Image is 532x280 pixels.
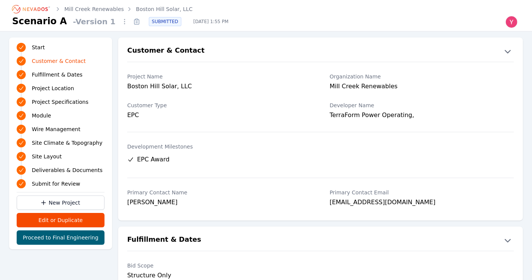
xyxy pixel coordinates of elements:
span: [DATE] 1:55 PM [187,19,235,25]
label: Development Milestones [127,143,514,150]
span: Project Specifications [32,98,89,106]
label: Primary Contact Email [330,189,514,196]
div: Structure Only [127,271,312,280]
button: Edit or Duplicate [17,213,105,227]
div: EPC [127,111,312,120]
nav: Breadcrumb [12,3,193,15]
div: SUBMITTED [149,17,181,26]
div: TerraForm Power Operating, [330,111,514,121]
label: Developer Name [330,102,514,109]
span: Deliverables & Documents [32,166,103,174]
span: Site Layout [32,153,62,160]
span: Submit for Review [32,180,80,188]
label: Primary Contact Name [127,189,312,196]
div: [EMAIL_ADDRESS][DOMAIN_NAME] [330,198,514,208]
span: Project Location [32,84,74,92]
button: Fulfillment & Dates [118,234,523,246]
span: Customer & Contact [32,57,86,65]
span: Site Climate & Topography [32,139,102,147]
span: - Version 1 [70,16,119,27]
span: Start [32,44,45,51]
label: Organization Name [330,73,514,80]
div: Mill Creek Renewables [330,82,514,92]
span: EPC Award [137,155,170,164]
a: New Project [17,196,105,210]
a: Mill Creek Renewables [64,5,124,13]
label: Project Name [127,73,312,80]
button: Customer & Contact [118,45,523,57]
button: Proceed to Final Engineering [17,230,105,245]
h2: Customer & Contact [127,45,204,57]
img: Yoni Bennett [505,16,518,28]
span: Module [32,112,51,119]
div: Boston Hill Solar, LLC [127,82,312,92]
nav: Progress [17,42,105,189]
span: Fulfillment & Dates [32,71,83,78]
span: Wire Management [32,125,80,133]
label: Customer Type [127,102,312,109]
div: [PERSON_NAME] [127,198,312,208]
label: Bid Scope [127,262,312,269]
h1: Scenario A [12,15,67,27]
a: Boston Hill Solar, LLC [136,5,192,13]
h2: Fulfillment & Dates [127,234,201,246]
